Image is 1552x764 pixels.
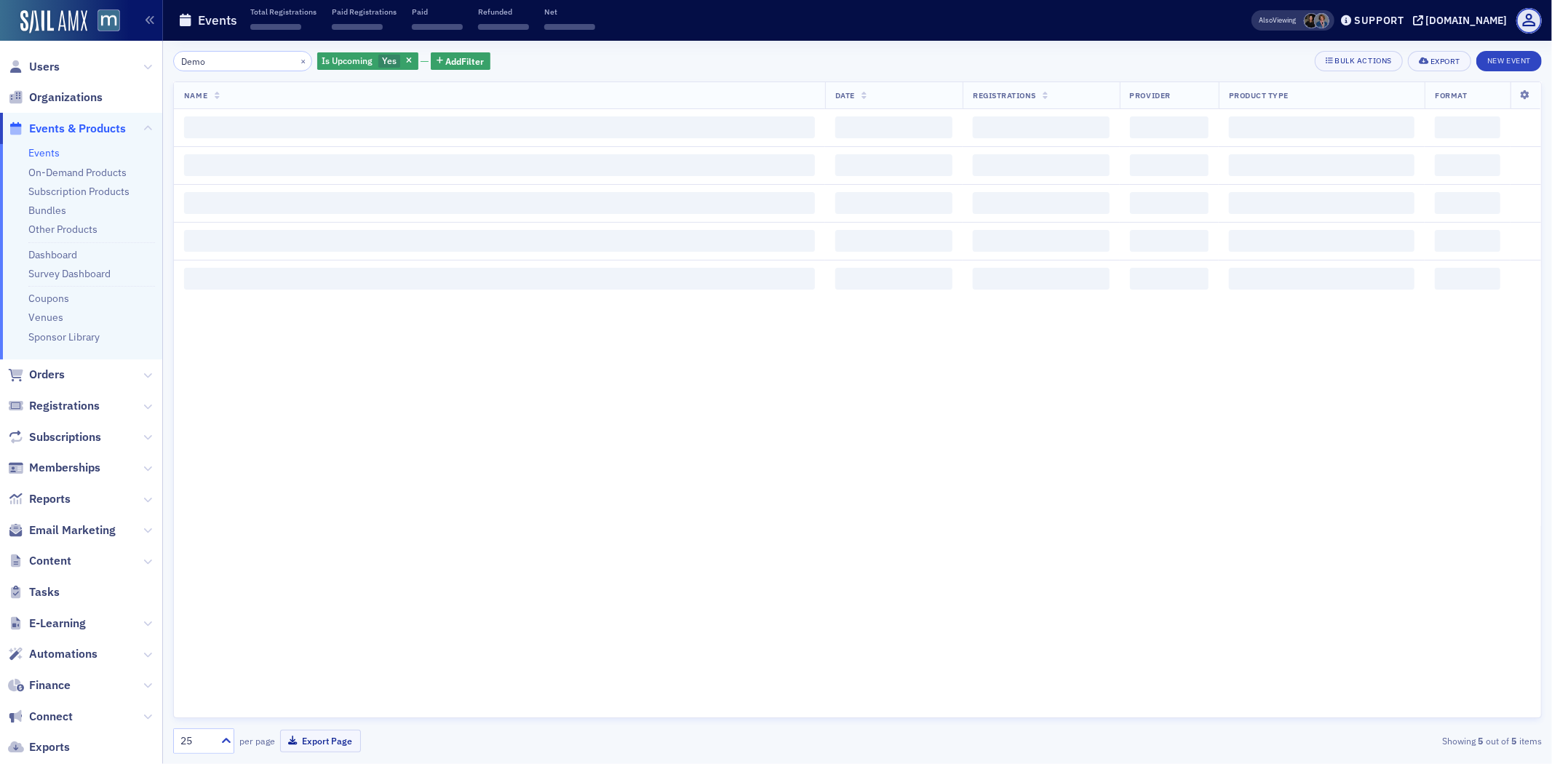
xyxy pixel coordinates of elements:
[8,460,100,476] a: Memberships
[250,24,301,30] span: ‌
[1314,13,1329,28] span: Chris Dougherty
[973,192,1109,214] span: ‌
[8,367,65,383] a: Orders
[1229,192,1414,214] span: ‌
[29,553,71,569] span: Content
[8,616,86,632] a: E-Learning
[446,55,485,68] span: Add Filter
[1435,90,1467,100] span: Format
[1413,15,1513,25] button: [DOMAIN_NAME]
[28,166,127,179] a: On-Demand Products
[8,429,101,445] a: Subscriptions
[973,90,1036,100] span: Registrations
[1130,116,1209,138] span: ‌
[1354,14,1404,27] div: Support
[184,230,815,252] span: ‌
[184,116,815,138] span: ‌
[1476,734,1486,747] strong: 5
[28,330,100,343] a: Sponsor Library
[28,223,98,236] a: Other Products
[1509,734,1519,747] strong: 5
[239,734,275,747] label: per page
[1476,51,1542,71] button: New Event
[184,268,815,290] span: ‌
[8,584,60,600] a: Tasks
[173,51,312,71] input: Search…
[1259,15,1297,25] span: Viewing
[382,55,397,66] span: Yes
[835,268,952,290] span: ‌
[29,677,71,693] span: Finance
[29,460,100,476] span: Memberships
[29,59,60,75] span: Users
[1426,14,1508,27] div: [DOMAIN_NAME]
[1435,268,1500,290] span: ‌
[1130,230,1209,252] span: ‌
[835,192,952,214] span: ‌
[317,52,418,71] div: Yes
[8,59,60,75] a: Users
[1315,51,1403,71] button: Bulk Actions
[184,90,207,100] span: Name
[1516,8,1542,33] span: Profile
[1229,268,1414,290] span: ‌
[280,730,361,752] button: Export Page
[544,24,595,30] span: ‌
[1130,192,1209,214] span: ‌
[8,89,103,106] a: Organizations
[1130,154,1209,176] span: ‌
[250,7,317,17] p: Total Registrations
[184,154,815,176] span: ‌
[332,7,397,17] p: Paid Registrations
[1435,192,1500,214] span: ‌
[20,10,87,33] img: SailAMX
[297,54,310,67] button: ×
[835,90,855,100] span: Date
[29,429,101,445] span: Subscriptions
[8,522,116,538] a: Email Marketing
[1435,230,1500,252] span: ‌
[98,9,120,32] img: SailAMX
[1229,90,1289,100] span: Product Type
[1476,53,1542,66] a: New Event
[1229,230,1414,252] span: ‌
[412,24,463,30] span: ‌
[1335,57,1392,65] div: Bulk Actions
[973,230,1109,252] span: ‌
[544,7,595,17] p: Net
[835,154,952,176] span: ‌
[1304,13,1319,28] span: Lauren McDonough
[1259,15,1273,25] div: Also
[29,491,71,507] span: Reports
[431,52,490,71] button: AddFilter
[835,230,952,252] span: ‌
[8,709,73,725] a: Connect
[1130,90,1171,100] span: Provider
[28,311,63,324] a: Venues
[29,398,100,414] span: Registrations
[8,739,70,755] a: Exports
[184,192,815,214] span: ‌
[28,204,66,217] a: Bundles
[322,55,373,66] span: Is Upcoming
[973,154,1109,176] span: ‌
[478,24,529,30] span: ‌
[29,89,103,106] span: Organizations
[28,146,60,159] a: Events
[973,116,1109,138] span: ‌
[332,24,383,30] span: ‌
[1435,154,1500,176] span: ‌
[1096,734,1542,747] div: Showing out of items
[29,522,116,538] span: Email Marketing
[412,7,463,17] p: Paid
[8,553,71,569] a: Content
[1229,154,1414,176] span: ‌
[28,267,111,280] a: Survey Dashboard
[1408,51,1471,71] button: Export
[1229,116,1414,138] span: ‌
[29,367,65,383] span: Orders
[478,7,529,17] p: Refunded
[28,292,69,305] a: Coupons
[28,248,77,261] a: Dashboard
[87,9,120,34] a: View Homepage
